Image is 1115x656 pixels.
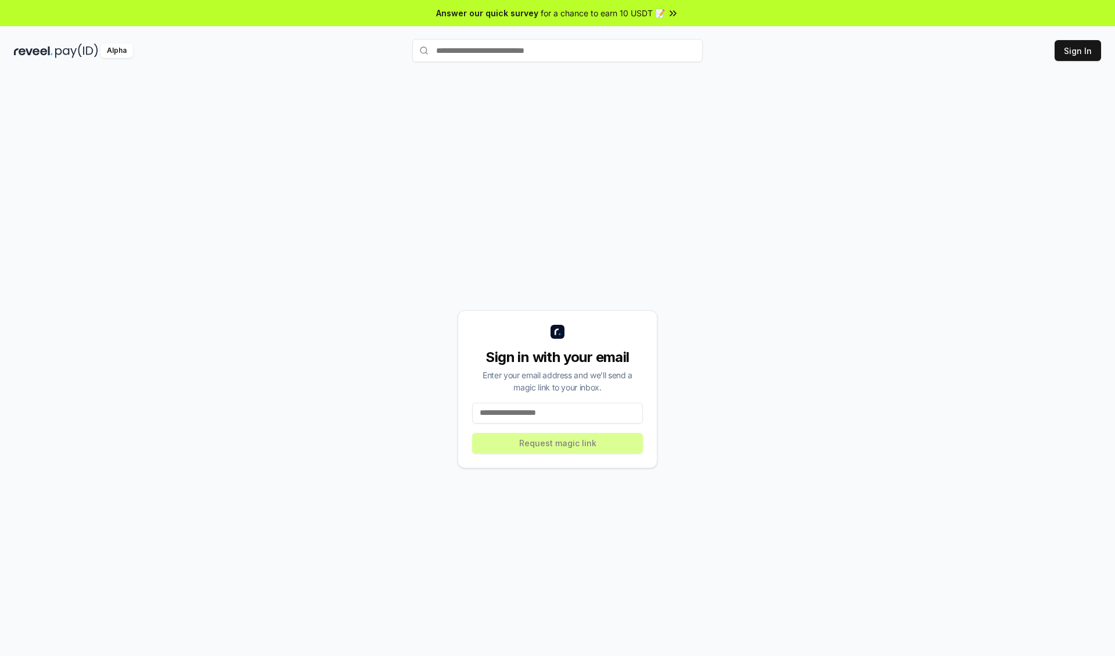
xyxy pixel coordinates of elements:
div: Alpha [100,44,133,58]
img: reveel_dark [14,44,53,58]
button: Sign In [1055,40,1101,61]
div: Enter your email address and we’ll send a magic link to your inbox. [472,369,643,393]
div: Sign in with your email [472,348,643,367]
span: Answer our quick survey [436,7,538,19]
span: for a chance to earn 10 USDT 📝 [541,7,665,19]
img: logo_small [551,325,564,339]
img: pay_id [55,44,98,58]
